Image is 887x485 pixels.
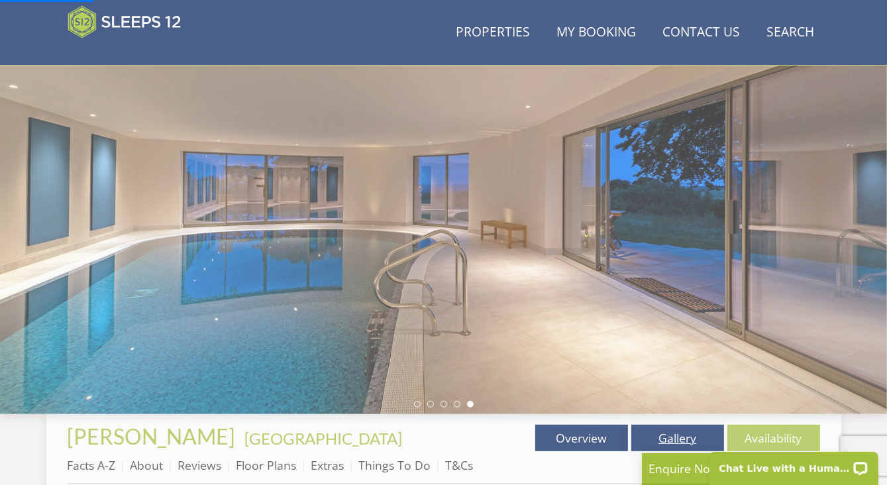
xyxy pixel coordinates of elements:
a: [GEOGRAPHIC_DATA] [245,429,403,448]
a: Properties [451,18,536,48]
a: About [130,457,164,473]
a: [PERSON_NAME] [68,423,240,449]
a: Extras [311,457,344,473]
span: - [240,429,403,448]
p: Enquire Now [649,460,847,477]
iframe: Customer reviews powered by Trustpilot [61,46,200,58]
a: Search [762,18,820,48]
iframe: LiveChat chat widget [701,443,887,485]
a: My Booking [552,18,642,48]
a: T&Cs [446,457,474,473]
a: Gallery [631,425,724,451]
span: [PERSON_NAME] [68,423,236,449]
a: Overview [535,425,628,451]
a: Facts A-Z [68,457,116,473]
a: Floor Plans [236,457,297,473]
img: Sleeps 12 [68,5,182,38]
a: Availability [727,425,820,451]
a: Contact Us [658,18,746,48]
a: Things To Do [359,457,431,473]
a: Reviews [178,457,222,473]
